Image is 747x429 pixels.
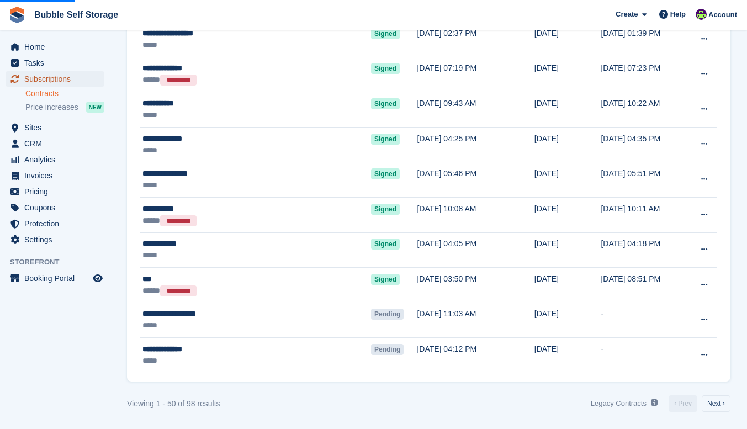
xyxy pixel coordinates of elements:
[24,71,91,87] span: Subscriptions
[6,55,104,71] a: menu
[6,271,104,286] a: menu
[371,134,400,145] span: Signed
[24,120,91,135] span: Sites
[24,152,91,167] span: Analytics
[371,344,404,355] span: Pending
[601,127,685,162] td: [DATE] 04:35 PM
[601,338,685,373] td: -
[651,399,658,406] img: icon-info-grey-7440780725fd019a000dd9b08b2336e03edf1995a4989e88bcd33f0948082b44.svg
[24,55,91,71] span: Tasks
[371,309,404,320] span: Pending
[534,338,601,373] td: [DATE]
[534,303,601,338] td: [DATE]
[417,303,534,338] td: [DATE] 11:03 AM
[6,200,104,215] a: menu
[25,88,104,99] a: Contracts
[6,39,104,55] a: menu
[669,395,697,412] a: Previous
[601,57,685,92] td: [DATE] 07:23 PM
[417,127,534,162] td: [DATE] 04:25 PM
[534,57,601,92] td: [DATE]
[616,9,638,20] span: Create
[127,398,220,410] div: Viewing 1 - 50 of 98 results
[25,101,104,113] a: Price increases NEW
[601,232,685,268] td: [DATE] 04:18 PM
[30,6,123,24] a: Bubble Self Storage
[9,7,25,23] img: stora-icon-8386f47178a22dfd0bd8f6a31ec36ba5ce8667c1dd55bd0f319d3a0aa187defe.svg
[371,239,400,250] span: Signed
[702,395,730,412] a: Next
[591,398,647,409] p: Legacy Contracts
[6,136,104,151] a: menu
[371,98,400,109] span: Signed
[24,184,91,199] span: Pricing
[24,39,91,55] span: Home
[24,216,91,231] span: Protection
[534,22,601,57] td: [DATE]
[371,63,400,74] span: Signed
[696,9,707,20] img: Tom Gilmore
[6,71,104,87] a: menu
[417,22,534,57] td: [DATE] 02:37 PM
[534,197,601,232] td: [DATE]
[24,136,91,151] span: CRM
[417,57,534,92] td: [DATE] 07:19 PM
[601,268,685,303] td: [DATE] 08:51 PM
[534,232,601,268] td: [DATE]
[371,274,400,285] span: Signed
[24,200,91,215] span: Coupons
[417,338,534,373] td: [DATE] 04:12 PM
[586,395,733,413] nav: Pages
[708,9,737,20] span: Account
[417,232,534,268] td: [DATE] 04:05 PM
[6,152,104,167] a: menu
[601,22,685,57] td: [DATE] 01:39 PM
[6,168,104,183] a: menu
[534,127,601,162] td: [DATE]
[371,204,400,215] span: Signed
[417,268,534,303] td: [DATE] 03:50 PM
[417,162,534,198] td: [DATE] 05:46 PM
[6,216,104,231] a: menu
[601,92,685,128] td: [DATE] 10:22 AM
[534,268,601,303] td: [DATE]
[601,197,685,232] td: [DATE] 10:11 AM
[6,232,104,247] a: menu
[10,257,110,268] span: Storefront
[371,28,400,39] span: Signed
[534,162,601,198] td: [DATE]
[417,197,534,232] td: [DATE] 10:08 AM
[24,168,91,183] span: Invoices
[371,168,400,179] span: Signed
[24,232,91,247] span: Settings
[670,9,686,20] span: Help
[601,303,685,338] td: -
[6,184,104,199] a: menu
[25,102,78,113] span: Price increases
[91,272,104,285] a: Preview store
[86,102,104,113] div: NEW
[534,92,601,128] td: [DATE]
[6,120,104,135] a: menu
[24,271,91,286] span: Booking Portal
[601,162,685,198] td: [DATE] 05:51 PM
[417,92,534,128] td: [DATE] 09:43 AM
[586,395,662,413] a: Legacy Contracts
